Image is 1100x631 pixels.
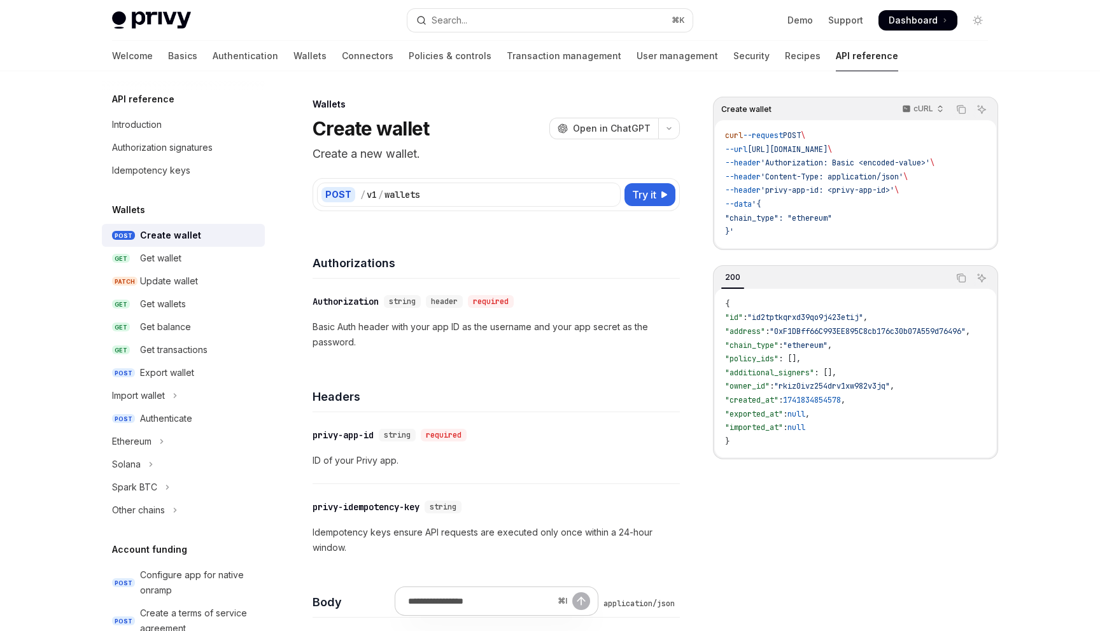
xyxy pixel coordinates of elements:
span: : [765,326,770,336]
div: Configure app for native onramp [140,567,257,598]
span: [URL][DOMAIN_NAME] [747,144,828,155]
span: POST [112,368,135,378]
div: privy-app-id [313,429,374,441]
a: POSTExport wallet [102,361,265,384]
span: 'Content-Type: application/json' [761,172,903,182]
span: , [863,312,868,322]
button: cURL [895,99,949,120]
span: string [384,430,411,440]
span: POST [112,414,135,424]
div: Export wallet [140,365,194,380]
span: "ethereum" [783,340,828,350]
span: 'Authorization: Basic <encoded-value>' [761,158,930,168]
a: Demo [787,14,813,27]
span: Dashboard [889,14,938,27]
span: "additional_signers" [725,368,814,378]
a: Idempotency keys [102,159,265,182]
a: GETGet balance [102,315,265,338]
a: Basics [168,41,197,71]
span: ⌘ K [672,15,685,25]
button: Open search [407,9,693,32]
div: Solana [112,457,141,472]
span: Create wallet [721,104,772,114]
h5: Wallets [112,202,145,218]
span: null [787,422,805,433]
div: / [378,188,383,201]
div: Search... [432,13,467,28]
span: "owner_id" [725,381,770,391]
button: Toggle Spark BTC section [102,476,265,499]
span: "exported_at" [725,409,783,419]
h4: Headers [313,388,680,405]
a: Security [733,41,770,71]
a: Welcome [112,41,153,71]
span: Open in ChatGPT [573,122,651,135]
div: Update wallet [140,274,198,289]
span: --request [743,130,783,141]
span: curl [725,130,743,141]
a: Recipes [785,41,821,71]
span: : [], [779,354,801,364]
span: POST [112,616,135,626]
button: Copy the contents from the code block [953,101,970,118]
div: wallets [384,188,420,201]
div: 200 [721,270,744,285]
span: : [770,381,774,391]
span: \ [801,130,805,141]
a: POSTCreate wallet [102,224,265,247]
div: Spark BTC [112,480,157,495]
a: GETGet wallets [102,293,265,315]
div: required [468,295,514,308]
div: Idempotency keys [112,163,190,178]
a: Connectors [342,41,393,71]
div: POST [321,187,355,202]
span: "created_at" [725,395,779,405]
a: Support [828,14,863,27]
span: 'privy-app-id: <privy-app-id>' [761,185,894,195]
span: "policy_ids" [725,354,779,364]
button: Try it [624,183,675,206]
div: Get wallets [140,296,186,312]
span: "0xF1DBff66C993EE895C8cb176c30b07A559d76496" [770,326,966,336]
a: Introduction [102,113,265,136]
button: Send message [572,592,590,610]
a: API reference [836,41,898,71]
span: '{ [752,199,761,209]
div: v1 [367,188,377,201]
span: "chain_type" [725,340,779,350]
span: POST [112,578,135,588]
h5: API reference [112,92,174,107]
div: Wallets [313,98,680,111]
span: PATCH [112,277,137,286]
span: --header [725,172,761,182]
a: GETGet wallet [102,247,265,270]
button: Ask AI [973,270,990,286]
span: 1741834854578 [783,395,841,405]
span: , [966,326,970,336]
button: Toggle Solana section [102,453,265,476]
span: \ [903,172,908,182]
img: light logo [112,11,191,29]
button: Toggle dark mode [968,10,988,31]
button: Copy the contents from the code block [953,270,970,286]
a: Authorization signatures [102,136,265,159]
span: --header [725,158,761,168]
span: : [779,340,783,350]
a: Authentication [213,41,278,71]
span: POST [783,130,801,141]
a: POSTConfigure app for native onramp [102,564,265,602]
span: \ [828,144,832,155]
span: , [828,340,832,350]
button: Ask AI [973,101,990,118]
span: "address" [725,326,765,336]
button: Toggle Ethereum section [102,430,265,453]
span: : [779,395,783,405]
span: string [430,502,456,512]
div: Get balance [140,319,191,335]
span: string [389,296,416,307]
p: Create a new wallet. [313,145,680,163]
a: GETGet transactions [102,338,265,361]
span: GET [112,254,130,263]
span: \ [930,158,934,168]
input: Ask a question... [408,587,553,615]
